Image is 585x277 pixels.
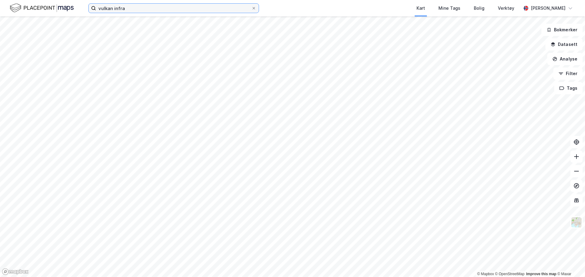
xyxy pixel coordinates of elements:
[571,216,582,228] img: Z
[553,68,583,80] button: Filter
[474,5,484,12] div: Bolig
[555,248,585,277] iframe: Chat Widget
[438,5,460,12] div: Mine Tags
[10,3,74,13] img: logo.f888ab2527a4732fd821a326f86c7f29.svg
[495,272,525,276] a: OpenStreetMap
[531,5,565,12] div: [PERSON_NAME]
[541,24,583,36] button: Bokmerker
[554,82,583,94] button: Tags
[417,5,425,12] div: Kart
[96,4,251,13] input: Søk på adresse, matrikkel, gårdeiere, leietakere eller personer
[526,272,556,276] a: Improve this map
[2,268,29,275] a: Mapbox homepage
[547,53,583,65] button: Analyse
[498,5,514,12] div: Verktøy
[477,272,494,276] a: Mapbox
[545,38,583,50] button: Datasett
